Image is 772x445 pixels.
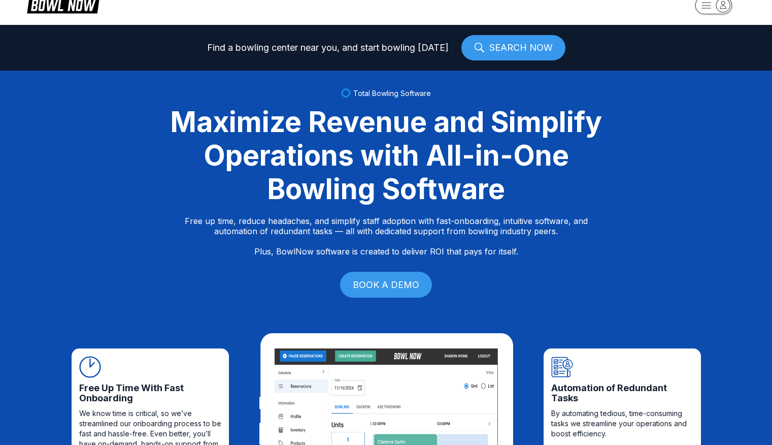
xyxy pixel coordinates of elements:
span: Total Bowling Software [353,89,431,98]
a: BOOK A DEMO [340,272,432,298]
p: Free up time, reduce headaches, and simplify staff adoption with fast-onboarding, intuitive softw... [185,216,588,257]
span: Automation of Redundant Tasks [551,383,693,403]
span: Find a bowling center near you, and start bowling [DATE] [207,43,449,53]
span: Free Up Time With Fast Onboarding [79,383,221,403]
div: Maximize Revenue and Simplify Operations with All-in-One Bowling Software [158,105,615,206]
a: SEARCH NOW [461,35,565,60]
span: By automating tedious, time-consuming tasks we streamline your operations and boost efficiency. [551,408,693,439]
